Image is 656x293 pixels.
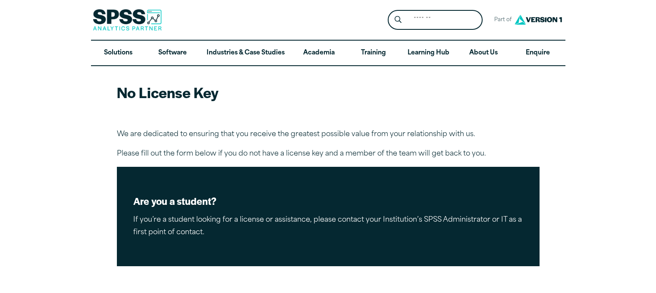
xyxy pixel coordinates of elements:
img: SPSS Analytics Partner [93,9,162,31]
a: Training [346,41,400,66]
p: If you’re a student looking for a license or assistance, please contact your Institution’s SPSS A... [133,214,523,239]
nav: Desktop version of site main menu [91,41,565,66]
a: About Us [456,41,511,66]
span: Part of [490,14,512,26]
p: We are dedicated to ensuring that you receive the greatest possible value from your relationship ... [117,128,540,141]
a: Software [145,41,200,66]
img: Version1 Logo [512,12,564,28]
a: Industries & Case Studies [200,41,292,66]
h2: Are you a student? [133,194,523,207]
p: Please fill out the form below if you do not have a license key and a member of the team will get... [117,148,540,160]
h2: No License Key [117,83,540,102]
form: Site Header Search Form [388,10,483,30]
a: Enquire [511,41,565,66]
button: Search magnifying glass icon [390,12,406,28]
svg: Search magnifying glass icon [395,16,402,23]
a: Academia [292,41,346,66]
a: Learning Hub [401,41,456,66]
a: Solutions [91,41,145,66]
